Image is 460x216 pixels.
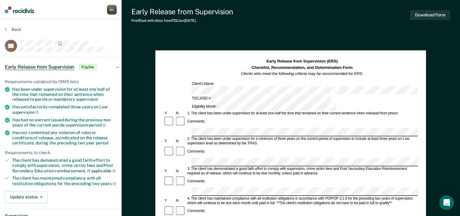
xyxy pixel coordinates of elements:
[164,139,175,143] div: Y
[186,112,418,116] div: 1. The client has been under supervision for at least one-half the time that remained on their cu...
[101,181,116,186] span: years
[191,95,332,103] div: TDCJ/SID #:
[241,71,363,76] em: Clients who meet the following criteria may be recommended for ERS.
[186,120,206,124] div: Comments:
[5,150,117,155] div: Requirements to check
[175,169,186,174] div: N
[12,176,117,186] div: The client has maintained compliance with all restitution obligations for the preceding two
[267,59,338,64] strong: Early Release from Supervision (ERS)
[175,112,186,116] div: N
[12,104,117,115] div: Has satisfactorily completed three years on Low
[191,103,337,111] div: Eligibility Month:
[79,64,96,70] span: Eligible
[12,130,117,145] div: Has not committed any violation of rules or conditions of release, as indicated on the release ce...
[186,167,418,176] div: 3. The client has demonstrated a good faith effort to comply with supervision, crime victim fees ...
[5,6,34,13] img: Recidiviz
[12,158,117,173] div: The client has demonstrated a good faith effort to comply with supervision, crime victim fees and...
[410,10,450,20] button: Download Form
[186,209,206,214] div: Comments:
[91,168,116,173] span: applicable
[164,112,175,116] div: Y
[107,5,117,15] div: M C
[175,139,186,143] div: N
[252,65,353,70] strong: Checklist, Recommendation, and Determination Form
[186,197,418,206] div: 4. The client has maintained compliance with all restitution obligations in accordance with PD/PO...
[5,79,117,84] div: Requirements validated by OIMS data
[12,87,117,102] div: Has been under supervision for at least one half of the time that remained on their sentence when...
[5,27,21,32] button: Back
[131,19,233,23] div: Prefilled with data from TDCJ on [DATE] .
[186,149,206,154] div: Comments:
[12,117,117,128] div: Has had no warrant issued during the previous two years of the current parole supervision
[131,7,233,16] div: Early Release from Supervision
[76,97,98,102] span: supervision
[5,191,48,203] button: Update status
[96,140,108,145] span: period
[164,199,175,203] div: Y
[186,179,206,184] div: Comments:
[107,5,117,15] button: MC
[164,169,175,174] div: Y
[439,195,454,210] div: Open Intercom Messenger
[12,110,39,115] span: supervision
[175,199,186,203] div: N
[186,137,418,146] div: 2. The client has been under supervision for a minimum of three years on the current period of su...
[89,123,106,127] span: period
[5,64,74,70] span: Early Release from Supervision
